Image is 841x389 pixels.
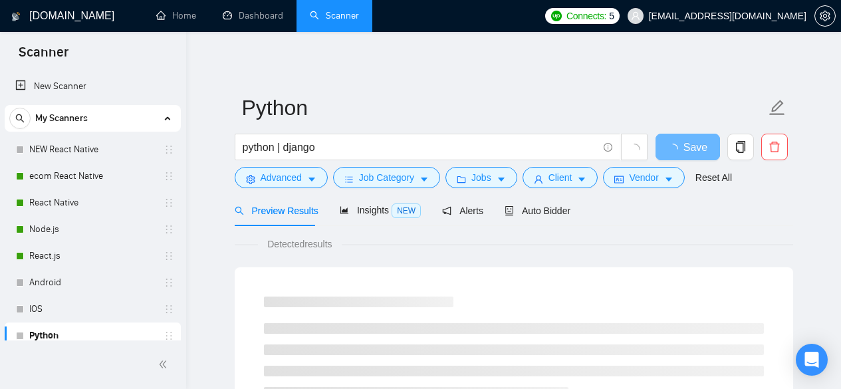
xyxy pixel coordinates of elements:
input: Scanner name... [242,91,766,124]
button: barsJob Categorycaret-down [333,167,440,188]
span: idcard [614,174,624,184]
a: New Scanner [15,73,170,100]
img: logo [11,6,21,27]
span: caret-down [577,174,586,184]
span: double-left [158,358,172,371]
span: user [631,11,640,21]
a: setting [814,11,836,21]
img: upwork-logo.png [551,11,562,21]
button: settingAdvancedcaret-down [235,167,328,188]
span: holder [164,171,174,182]
span: holder [164,330,174,341]
span: Client [548,170,572,185]
button: Save [656,134,720,160]
button: copy [727,134,754,160]
span: holder [164,144,174,155]
span: setting [815,11,835,21]
button: idcardVendorcaret-down [603,167,684,188]
span: search [235,206,244,215]
span: notification [442,206,451,215]
button: folderJobscaret-down [445,167,517,188]
span: bars [344,174,354,184]
span: Scanner [8,43,79,70]
span: user [534,174,543,184]
span: holder [164,251,174,261]
span: holder [164,304,174,315]
a: React Native [29,190,156,216]
span: area-chart [340,205,349,215]
span: search [10,114,30,123]
span: caret-down [307,174,316,184]
span: Jobs [471,170,491,185]
a: Node.js [29,216,156,243]
button: setting [814,5,836,27]
span: My Scanners [35,105,88,132]
span: Job Category [359,170,414,185]
a: homeHome [156,10,196,21]
a: React.js [29,243,156,269]
span: Advanced [261,170,302,185]
span: edit [769,99,786,116]
span: copy [728,141,753,153]
a: Python [29,323,156,349]
span: 5 [609,9,614,23]
span: Auto Bidder [505,205,570,216]
span: caret-down [497,174,506,184]
li: New Scanner [5,73,181,100]
button: search [9,108,31,129]
a: ecom React Native [29,163,156,190]
span: robot [505,206,514,215]
span: Save [683,139,707,156]
span: Insights [340,205,421,215]
span: Connects: [566,9,606,23]
a: Android [29,269,156,296]
span: delete [762,141,787,153]
span: info-circle [604,143,612,152]
span: caret-down [420,174,429,184]
span: Alerts [442,205,483,216]
span: holder [164,197,174,208]
a: Reset All [695,170,732,185]
a: searchScanner [310,10,359,21]
span: Detected results [258,237,341,251]
span: caret-down [664,174,673,184]
button: userClientcaret-down [523,167,598,188]
span: setting [246,174,255,184]
span: holder [164,224,174,235]
button: delete [761,134,788,160]
span: loading [628,144,640,156]
span: folder [457,174,466,184]
span: NEW [392,203,421,218]
span: Preview Results [235,205,318,216]
span: Vendor [629,170,658,185]
div: Open Intercom Messenger [796,344,828,376]
a: dashboardDashboard [223,10,283,21]
span: loading [667,144,683,154]
a: NEW React Native [29,136,156,163]
input: Search Freelance Jobs... [243,139,598,156]
a: IOS [29,296,156,323]
span: holder [164,277,174,288]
